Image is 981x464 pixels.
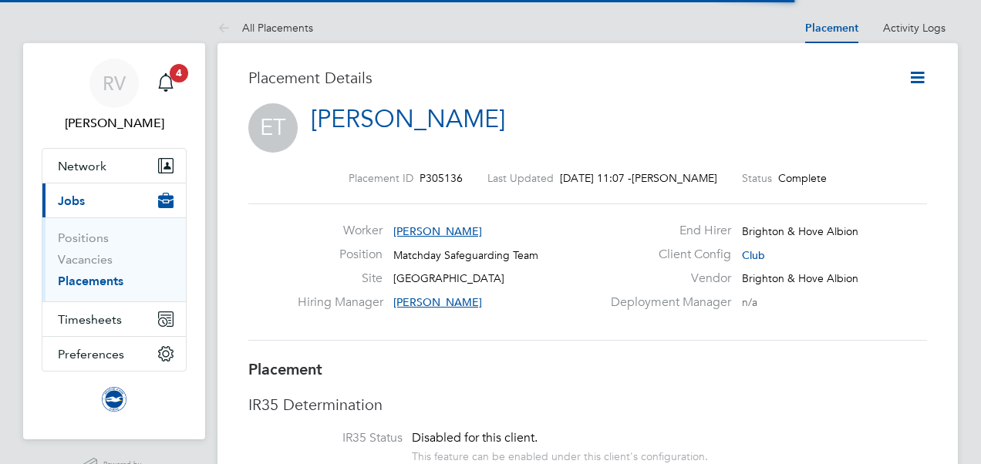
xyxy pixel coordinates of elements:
span: Network [58,159,106,173]
div: This feature can be enabled under this client's configuration. [412,446,708,463]
span: Disabled for this client. [412,430,538,446]
span: RV [103,73,126,93]
a: [PERSON_NAME] [311,104,505,134]
span: Complete [778,171,827,185]
span: [PERSON_NAME] [393,295,482,309]
b: Placement [248,360,322,378]
span: 4 [170,64,188,82]
span: Matchday Safeguarding Team [393,248,538,262]
a: Go to home page [42,387,187,412]
h3: IR35 Determination [248,395,927,415]
label: End Hirer [602,223,731,239]
label: IR35 Status [248,430,403,446]
span: n/a [742,295,757,309]
label: Placement ID [349,171,413,185]
span: [PERSON_NAME] [393,224,482,238]
label: Status [742,171,772,185]
span: Timesheets [58,312,122,327]
nav: Main navigation [23,43,205,439]
label: Last Updated [487,171,554,185]
a: Positions [58,230,109,245]
a: RV[PERSON_NAME] [42,59,187,133]
button: Network [42,149,186,183]
a: Vacancies [58,252,113,267]
label: Worker [298,223,383,239]
button: Preferences [42,337,186,371]
a: All Placements [217,21,313,35]
button: Jobs [42,183,186,217]
span: Richard Valder-Davis [42,114,187,133]
span: P305136 [420,171,463,185]
span: Preferences [58,347,124,361]
a: Placement [805,22,858,35]
label: Deployment Manager [602,294,731,311]
span: Jobs [58,193,85,208]
button: Timesheets [42,302,186,336]
h3: Placement Details [248,68,885,88]
a: 4 [150,59,181,108]
span: Brighton & Hove Albion [742,224,858,238]
span: [PERSON_NAME] [632,171,717,185]
div: Jobs [42,217,186,301]
label: Position [298,247,383,263]
span: [DATE] 11:07 - [560,171,632,185]
a: Placements [58,274,123,288]
span: Brighton & Hove Albion [742,271,858,285]
span: ET [248,103,298,153]
label: Site [298,271,383,287]
label: Vendor [602,271,731,287]
span: [GEOGRAPHIC_DATA] [393,271,504,285]
span: Club [742,248,765,262]
label: Client Config [602,247,731,263]
label: Hiring Manager [298,294,383,311]
img: brightonandhovealbion-logo-retina.png [102,387,126,412]
a: Activity Logs [883,21,946,35]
